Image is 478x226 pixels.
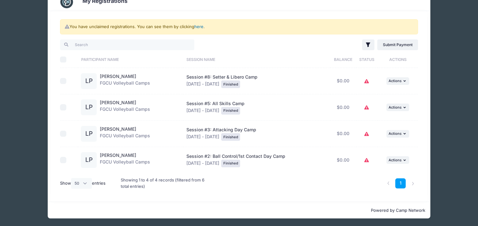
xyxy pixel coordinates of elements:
[186,100,327,115] div: [DATE] - [DATE]
[386,130,409,138] button: Actions
[186,153,327,167] div: [DATE] - [DATE]
[386,104,409,111] button: Actions
[386,77,409,85] button: Actions
[221,107,240,115] div: Finished
[221,80,240,88] div: Finished
[186,127,327,141] div: [DATE] - [DATE]
[186,153,285,159] span: Session #2: Ball Control/1st Contact Day Camp
[330,51,356,68] th: Balance: activate to sort column ascending
[81,79,97,84] a: LP
[53,207,425,214] p: Powered by Camp Network
[356,51,378,68] th: Status: activate to sort column ascending
[194,24,203,29] a: here
[100,126,136,132] a: [PERSON_NAME]
[388,79,401,83] span: Actions
[81,158,97,163] a: LP
[81,99,97,115] div: LP
[186,74,257,80] span: Session #8: Setter & Libero Camp
[121,173,206,193] div: Showing 1 to 4 of 4 records (filtered from 6 total entries)
[81,126,97,142] div: LP
[60,51,78,68] th: Select All
[388,158,401,162] span: Actions
[377,39,418,50] a: Submit Payment
[330,121,356,147] td: $0.00
[395,178,406,189] a: 1
[378,51,418,68] th: Actions: activate to sort column ascending
[60,39,194,50] input: Search
[186,127,256,132] span: Session #3: Attacking Day Camp
[221,160,240,167] div: Finished
[100,152,136,158] a: [PERSON_NAME]
[100,126,150,142] div: FGCU Volleyball Camps
[330,94,356,121] td: $0.00
[386,156,409,164] button: Actions
[100,152,150,168] div: FGCU Volleyball Camps
[100,73,150,89] div: FGCU Volleyball Camps
[100,99,150,115] div: FGCU Volleyball Camps
[60,178,106,189] label: Show entries
[330,68,356,94] td: $0.00
[81,105,97,110] a: LP
[81,73,97,89] div: LP
[186,101,245,106] span: Session #5: All Skills Camp
[388,131,401,136] span: Actions
[71,178,92,189] select: Showentries
[81,131,97,137] a: LP
[330,147,356,173] td: $0.00
[81,152,97,168] div: LP
[186,74,327,88] div: [DATE] - [DATE]
[388,105,401,110] span: Actions
[78,51,183,68] th: Participant Name: activate to sort column ascending
[221,133,240,141] div: Finished
[100,100,136,105] a: [PERSON_NAME]
[60,19,418,34] div: You have unclaimed registrations. You can see them by clicking .
[100,74,136,79] a: [PERSON_NAME]
[183,51,330,68] th: Session Name: activate to sort column ascending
